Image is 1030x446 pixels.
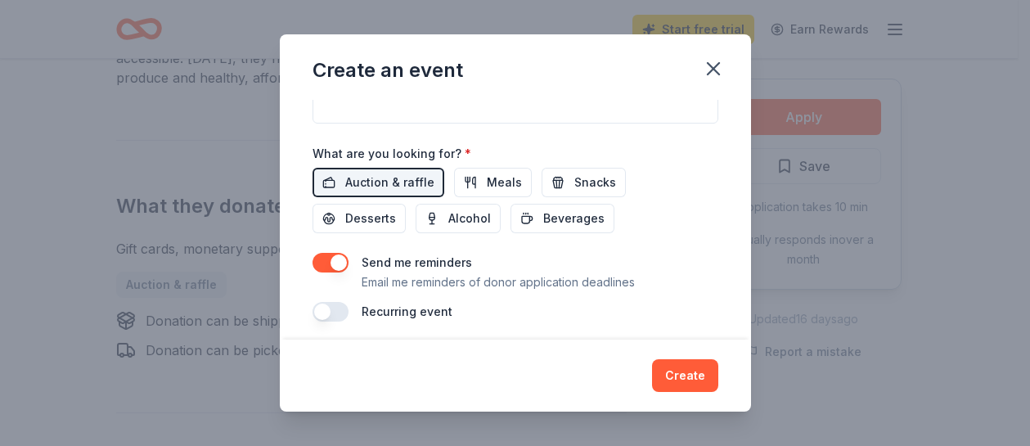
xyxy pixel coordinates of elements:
[362,304,452,318] label: Recurring event
[313,168,444,197] button: Auction & raffle
[313,146,471,162] label: What are you looking for?
[652,359,718,392] button: Create
[345,209,396,228] span: Desserts
[574,173,616,192] span: Snacks
[487,173,522,192] span: Meals
[542,168,626,197] button: Snacks
[543,209,605,228] span: Beverages
[313,57,463,83] div: Create an event
[362,255,472,269] label: Send me reminders
[345,173,434,192] span: Auction & raffle
[362,273,635,292] p: Email me reminders of donor application deadlines
[448,209,491,228] span: Alcohol
[511,204,614,233] button: Beverages
[416,204,501,233] button: Alcohol
[313,204,406,233] button: Desserts
[454,168,532,197] button: Meals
